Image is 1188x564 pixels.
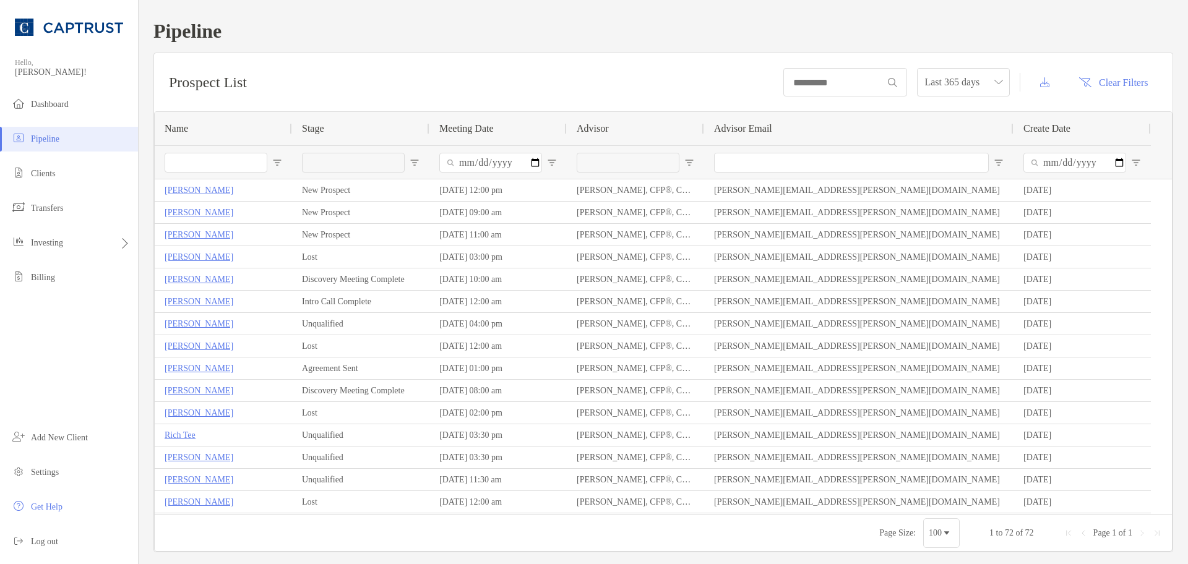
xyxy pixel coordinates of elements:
p: [PERSON_NAME] [165,182,233,198]
div: [DATE] [1014,335,1151,357]
div: [DATE] 03:30 pm [429,446,567,468]
div: Lost [292,335,429,357]
div: Page Size [923,518,960,548]
span: 72 [1025,528,1034,537]
span: Pipeline [31,134,59,143]
div: [PERSON_NAME], CFP®, CLU® [567,424,704,446]
span: Create Date [1023,123,1070,134]
a: [PERSON_NAME] [165,338,233,354]
div: [DATE] [1014,424,1151,446]
a: [PERSON_NAME] [165,316,233,331]
div: [PERSON_NAME], CFP®, CLU® [567,513,704,535]
div: [PERSON_NAME][EMAIL_ADDRESS][PERSON_NAME][DOMAIN_NAME] [704,357,1014,379]
span: 72 [1005,528,1014,537]
div: [DATE] 01:00 pm [429,357,567,379]
div: Previous Page [1078,528,1088,538]
div: [PERSON_NAME], CFP®, CLU® [567,335,704,357]
div: [PERSON_NAME], CFP®, CLU® [567,179,704,201]
div: [PERSON_NAME], CFP®, CLU® [567,313,704,335]
p: [PERSON_NAME] [165,205,233,220]
div: Lost [292,246,429,268]
p: [PERSON_NAME] [165,271,233,287]
a: [PERSON_NAME] [165,227,233,242]
div: [PERSON_NAME], CFP®, CLU® [567,380,704,401]
div: [PERSON_NAME], CFP®, CLU® [567,357,704,379]
span: Meeting Date [439,123,494,134]
input: Meeting Date Filter Input [439,153,542,173]
div: [DATE] 03:30 pm [429,424,567,446]
img: get-help icon [11,498,26,513]
span: Dashboard [31,100,69,109]
div: New Prospect [292,179,429,201]
a: Rich Tee [165,427,196,443]
p: [PERSON_NAME] [165,472,233,487]
img: clients icon [11,165,26,180]
a: [PERSON_NAME] [165,249,233,265]
a: [PERSON_NAME] [165,494,233,510]
h1: Pipeline [153,20,1173,43]
div: [PERSON_NAME], CFP®, CLU® [567,469,704,490]
div: Discovery Meeting Complete [292,268,429,290]
a: [PERSON_NAME] [165,405,233,421]
span: Advisor [577,123,609,134]
div: [DATE] [1014,402,1151,424]
div: [DATE] 10:00 am [429,268,567,290]
div: Last Page [1152,528,1162,538]
div: [PERSON_NAME], CFP®, CLU® [567,202,704,223]
div: [DATE] 12:00 am [429,491,567,513]
div: [DATE] [1014,469,1151,490]
span: Page [1093,528,1110,537]
span: of [1119,528,1126,537]
span: Investing [31,238,63,247]
span: of [1015,528,1023,537]
div: [PERSON_NAME], CFP®, CLU® [567,224,704,246]
div: [PERSON_NAME], CFP®, CLU® [567,491,704,513]
input: Advisor Email Filter Input [714,153,989,173]
div: [DATE] [1014,313,1151,335]
div: [DATE] [1014,291,1151,312]
button: Open Filter Menu [1131,158,1141,168]
div: Discovery Meeting Complete [292,513,429,535]
div: Lost [292,402,429,424]
div: [DATE] 11:30 am [429,469,567,490]
div: [PERSON_NAME][EMAIL_ADDRESS][PERSON_NAME][DOMAIN_NAME] [704,224,1014,246]
div: [DATE] 08:00 am [429,380,567,401]
span: Name [165,123,188,134]
img: billing icon [11,269,26,284]
div: Unqualified [292,424,429,446]
a: [PERSON_NAME] [165,361,233,376]
a: [PERSON_NAME] [165,383,233,398]
h3: Prospect List [169,74,247,91]
span: Clients [31,169,56,178]
div: Intro Call Complete [292,291,429,312]
div: [PERSON_NAME][EMAIL_ADDRESS][PERSON_NAME][DOMAIN_NAME] [704,513,1014,535]
div: [DATE] 04:00 pm [429,313,567,335]
div: New Prospect [292,202,429,223]
div: [PERSON_NAME][EMAIL_ADDRESS][PERSON_NAME][DOMAIN_NAME] [704,313,1014,335]
div: [PERSON_NAME], CFP®, CLU® [567,246,704,268]
span: Add New Client [31,433,88,442]
button: Open Filter Menu [547,158,557,168]
div: [DATE] [1014,224,1151,246]
div: [PERSON_NAME][EMAIL_ADDRESS][PERSON_NAME][DOMAIN_NAME] [704,179,1014,201]
p: [PERSON_NAME] [165,450,233,465]
div: [PERSON_NAME], CFP®, CLU® [567,291,704,312]
div: Unqualified [292,446,429,468]
div: First Page [1064,528,1074,538]
div: [DATE] [1014,202,1151,223]
div: Page Size: [879,528,916,538]
div: [DATE] [1014,380,1151,401]
img: logout icon [11,533,26,548]
div: [PERSON_NAME][EMAIL_ADDRESS][PERSON_NAME][DOMAIN_NAME] [704,424,1014,446]
div: [PERSON_NAME][EMAIL_ADDRESS][PERSON_NAME][DOMAIN_NAME] [704,491,1014,513]
button: Open Filter Menu [272,158,282,168]
div: Discovery Meeting Complete [292,380,429,401]
span: Settings [31,468,59,477]
div: Lost [292,491,429,513]
div: [PERSON_NAME], CFP®, CLU® [567,446,704,468]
